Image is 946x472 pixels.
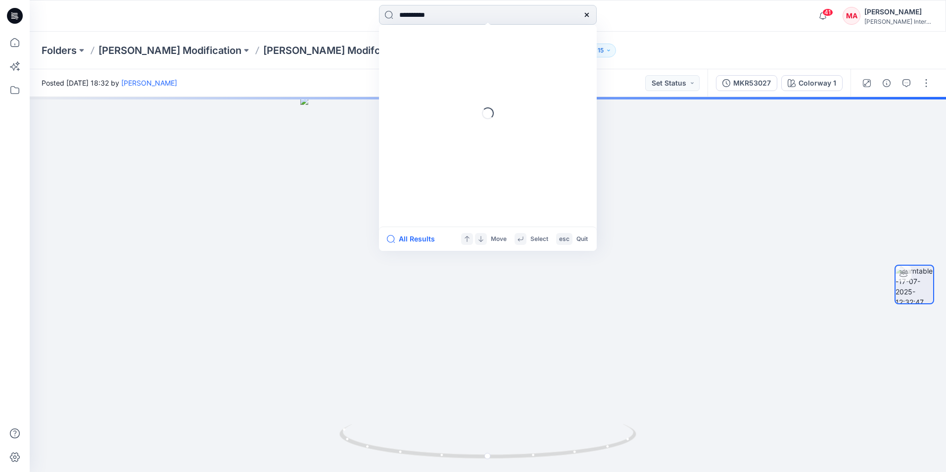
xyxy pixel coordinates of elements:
p: Select [530,234,548,244]
p: esc [559,234,569,244]
button: All Results [387,233,441,245]
div: [PERSON_NAME] International [864,18,934,25]
p: Move [491,234,507,244]
div: Colorway 1 [799,78,836,89]
img: turntable-17-07-2025-12:32:47 [896,266,933,303]
a: Folders [42,44,77,57]
div: MKR53027 [733,78,771,89]
a: [PERSON_NAME] [121,79,177,87]
p: 15 [598,45,604,56]
a: [PERSON_NAME] Modifcation Board Men [263,44,457,57]
p: Quit [576,234,588,244]
button: MKR53027 [716,75,777,91]
a: [PERSON_NAME] Modification [98,44,241,57]
button: Colorway 1 [781,75,843,91]
div: MA [843,7,860,25]
button: 15 [585,44,616,57]
span: Posted [DATE] 18:32 by [42,78,177,88]
button: Details [879,75,895,91]
span: 41 [822,8,833,16]
div: [PERSON_NAME] [864,6,934,18]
